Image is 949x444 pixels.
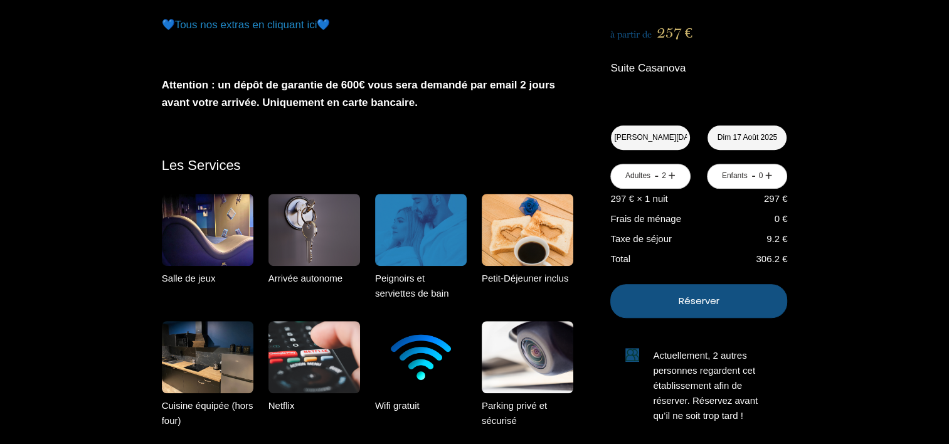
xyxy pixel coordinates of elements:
[668,166,676,186] a: +
[611,125,690,150] input: Arrivée
[162,271,253,286] p: Salle de jeux
[162,16,573,34] p: 💙 💙
[653,348,772,423] p: Actuellement, 2 autres personnes regardent cet établissement afin de réserver. Réservez avant qu’...
[268,194,360,266] img: 1700406849989.png
[610,211,681,226] p: Frais de ménage
[708,125,787,150] input: Départ
[482,271,573,286] p: Petit-Déjeuner inclus
[625,348,639,362] img: users
[375,321,467,393] img: 1700406871351.png
[375,398,467,413] p: Wifi gratuit
[625,170,650,182] div: Adultes
[375,271,467,301] p: Peignoirs et serviettes de bain
[162,157,573,174] p: Les Services
[268,271,360,286] p: Arrivée autonome
[615,293,783,309] p: Réserver
[162,194,253,266] img: 17004068384349.png
[268,321,360,393] img: 16997915097565.png
[610,231,672,246] p: Taxe de séjour
[758,170,764,182] div: 0
[610,191,667,206] p: 297 € × 1 nuit
[660,170,667,182] div: 2
[764,191,788,206] p: 297 €
[657,24,692,41] span: 257 €
[756,251,787,267] p: 306.2 €
[268,398,360,413] p: Netflix
[766,231,787,246] p: 9.2 €
[162,77,573,112] p: ​
[482,194,573,266] img: 17004068836282.png
[162,321,253,393] img: 16997974088091.png
[775,211,788,226] p: 0 €
[610,284,787,318] button: Réserver
[162,398,253,428] p: Cuisine équipée (hors four)
[375,194,467,266] img: 16997913405123.png
[162,79,555,108] b: Attention : un dépôt de garantie de 600€ vous sera demandé par email 2 jours avant votre arrivée....
[482,398,573,428] p: Parking privé et sécurisé
[610,60,787,77] p: Suite Casanova
[751,166,756,186] a: -
[654,166,659,186] a: -
[765,166,773,186] a: +
[610,29,652,40] span: à partir de
[482,321,573,393] img: 17004072893375.png
[722,170,748,182] div: Enfants
[175,19,317,31] a: Tous nos extras en cliquant ici
[610,251,630,267] p: Total
[162,79,555,108] strong: ​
